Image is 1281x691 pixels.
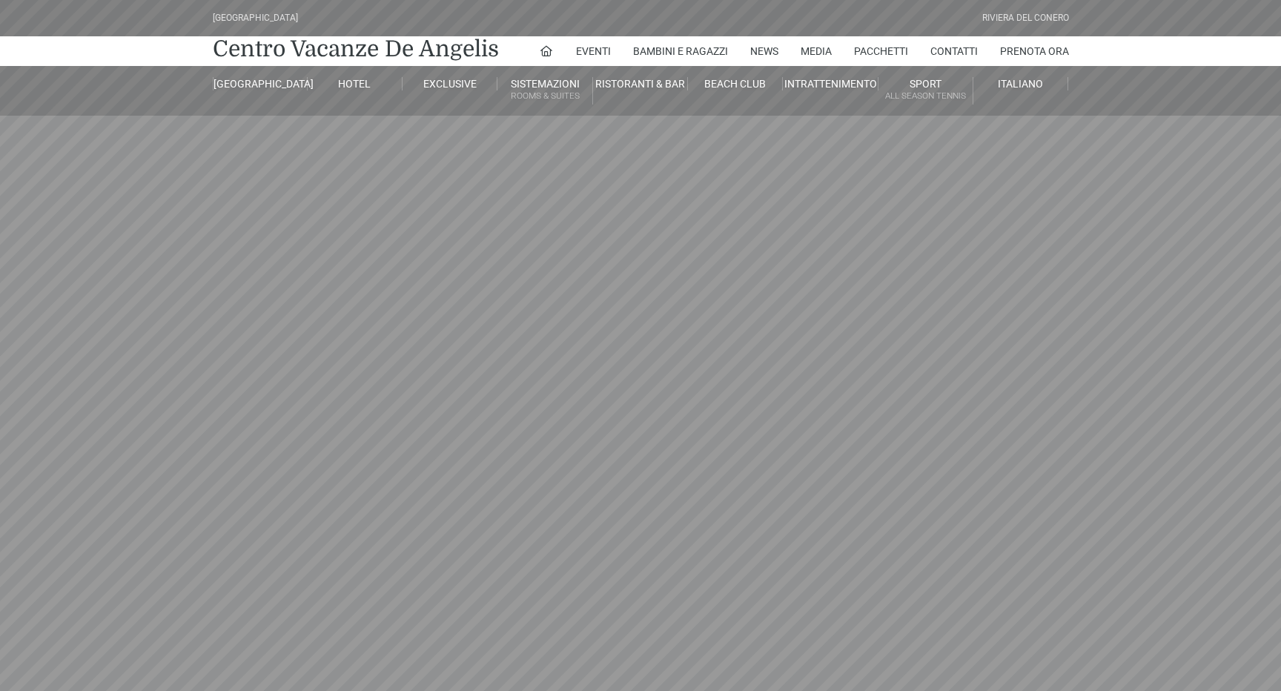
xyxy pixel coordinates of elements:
[930,36,978,66] a: Contatti
[403,77,497,90] a: Exclusive
[593,77,688,90] a: Ristoranti & Bar
[878,77,973,105] a: SportAll Season Tennis
[973,77,1068,90] a: Italiano
[750,36,778,66] a: News
[801,36,832,66] a: Media
[576,36,611,66] a: Eventi
[783,77,878,90] a: Intrattenimento
[497,77,592,105] a: SistemazioniRooms & Suites
[998,78,1043,90] span: Italiano
[213,77,308,90] a: [GEOGRAPHIC_DATA]
[688,77,783,90] a: Beach Club
[497,89,592,103] small: Rooms & Suites
[982,11,1069,25] div: Riviera Del Conero
[308,77,403,90] a: Hotel
[213,34,499,64] a: Centro Vacanze De Angelis
[633,36,728,66] a: Bambini e Ragazzi
[213,11,298,25] div: [GEOGRAPHIC_DATA]
[1000,36,1069,66] a: Prenota Ora
[878,89,973,103] small: All Season Tennis
[854,36,908,66] a: Pacchetti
